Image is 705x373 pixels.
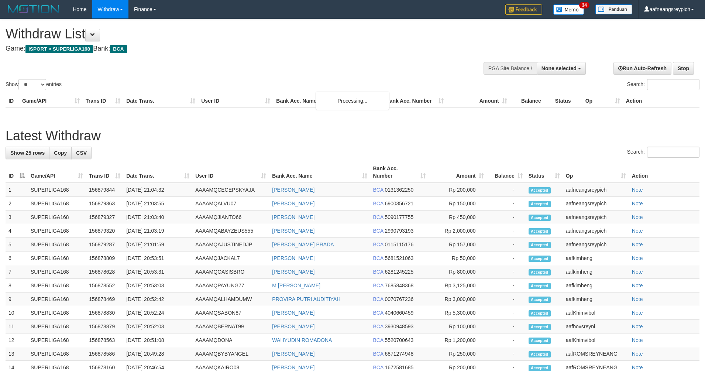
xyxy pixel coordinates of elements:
td: aafneangsreypich [563,197,629,211]
span: 34 [579,2,589,8]
span: Copy 6871274948 to clipboard [385,351,413,357]
a: Note [632,214,643,220]
td: - [487,292,526,306]
td: SUPERLIGA168 [28,320,86,333]
a: [PERSON_NAME] [272,324,314,329]
a: Note [632,351,643,357]
a: Note [632,242,643,247]
td: aafKhimvibol [563,333,629,347]
a: CSV [71,147,92,159]
span: Accepted [529,256,551,262]
td: aafbovsreyni [563,320,629,333]
div: PGA Site Balance / [484,62,537,75]
td: AAAAMQDONA [192,333,269,347]
span: BCA [373,255,384,261]
td: aafneangsreypich [563,238,629,251]
a: [PERSON_NAME] [272,201,314,206]
td: 156878586 [86,347,123,361]
span: BCA [373,242,384,247]
span: Accepted [529,324,551,330]
th: User ID [198,94,273,108]
span: Accepted [529,187,551,194]
span: Copy 5520700643 to clipboard [385,337,413,343]
td: aafkimheng [563,265,629,279]
td: [DATE] 20:52:42 [123,292,192,306]
td: Rp 2,000,000 [429,224,487,238]
td: 12 [6,333,28,347]
td: SUPERLIGA168 [28,183,86,197]
img: panduan.png [595,4,632,14]
span: Accepted [529,297,551,303]
a: Note [632,324,643,329]
span: BCA [373,365,384,370]
span: BCA [373,269,384,275]
span: BCA [373,351,384,357]
a: [PERSON_NAME] [272,228,314,234]
th: Amount [447,94,510,108]
a: WAHYUDIN ROMADONA [272,337,332,343]
a: Stop [673,62,694,75]
td: SUPERLIGA168 [28,292,86,306]
span: Copy 4040660459 to clipboard [385,310,413,316]
td: Rp 100,000 [429,320,487,333]
th: Date Trans. [123,94,198,108]
td: [DATE] 21:03:19 [123,224,192,238]
span: Accepted [529,242,551,248]
th: ID: activate to sort column descending [6,162,28,183]
td: Rp 5,300,000 [429,306,487,320]
td: 8 [6,279,28,292]
td: AAAAMQBERNAT99 [192,320,269,333]
label: Show entries [6,79,62,90]
td: [DATE] 20:53:51 [123,251,192,265]
td: - [487,211,526,224]
span: BCA [373,187,384,193]
td: SUPERLIGA168 [28,224,86,238]
a: Note [632,228,643,234]
td: - [487,238,526,251]
td: aafneangsreypich [563,224,629,238]
td: 156878628 [86,265,123,279]
td: 156878552 [86,279,123,292]
td: aafneangsreypich [563,183,629,197]
td: - [487,183,526,197]
input: Search: [647,147,699,158]
td: - [487,279,526,292]
span: Accepted [529,351,551,357]
td: 156878809 [86,251,123,265]
th: ID [6,94,19,108]
span: None selected [541,65,577,71]
td: 9 [6,292,28,306]
td: aafkimheng [563,251,629,265]
th: Bank Acc. Name: activate to sort column ascending [269,162,370,183]
button: None selected [537,62,586,75]
a: [PERSON_NAME] [272,310,314,316]
a: [PERSON_NAME] [272,365,314,370]
td: [DATE] 21:01:59 [123,238,192,251]
td: SUPERLIGA168 [28,211,86,224]
a: Copy [49,147,72,159]
td: - [487,306,526,320]
th: Action [623,94,699,108]
td: SUPERLIGA168 [28,279,86,292]
span: BCA [373,214,384,220]
td: AAAAMQCECEPSKYAJA [192,183,269,197]
td: AAAAMQOASISBRO [192,265,269,279]
th: Balance: activate to sort column ascending [487,162,526,183]
td: 156879320 [86,224,123,238]
a: [PERSON_NAME] [272,187,314,193]
span: Copy 5681521063 to clipboard [385,255,413,261]
span: BCA [373,337,384,343]
td: 1 [6,183,28,197]
label: Search: [627,79,699,90]
span: BCA [373,324,384,329]
td: Rp 800,000 [429,265,487,279]
td: aafkimheng [563,292,629,306]
td: 6 [6,251,28,265]
span: Accepted [529,365,551,371]
td: Rp 3,000,000 [429,292,487,306]
td: SUPERLIGA168 [28,251,86,265]
span: Copy 0131362250 to clipboard [385,187,413,193]
td: 2 [6,197,28,211]
td: AAAAMQSABON87 [192,306,269,320]
td: AAAAMQJACKAL7 [192,251,269,265]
